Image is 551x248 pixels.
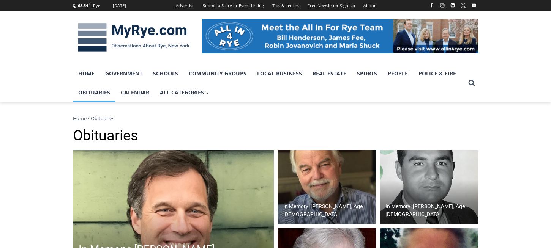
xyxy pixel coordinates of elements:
a: Calendar [115,83,155,102]
a: Instagram [438,1,447,10]
div: [DATE] [113,2,126,9]
a: In Memory: [PERSON_NAME], Age [DEMOGRAPHIC_DATA] [278,150,376,224]
a: Real Estate [307,64,352,83]
a: Sports [352,64,382,83]
a: Obituaries [73,83,115,102]
button: View Search Form [465,76,478,90]
span: All Categories [160,88,209,97]
a: X [459,1,468,10]
img: MyRye.com [73,18,194,57]
a: Government [100,64,148,83]
span: 68.54 [78,3,88,8]
a: All Categories [155,83,215,102]
h1: Obituaries [73,127,478,144]
a: Local Business [252,64,307,83]
a: In Memory: [PERSON_NAME], Age [DEMOGRAPHIC_DATA] [380,150,478,224]
a: Police & Fire [413,64,461,83]
a: Linkedin [448,1,457,10]
span: / [88,115,90,122]
img: All in for Rye [202,19,478,53]
a: People [382,64,413,83]
a: Home [73,115,87,122]
h2: In Memory: [PERSON_NAME], Age [DEMOGRAPHIC_DATA] [283,202,374,218]
h2: In Memory: [PERSON_NAME], Age [DEMOGRAPHIC_DATA] [385,202,477,218]
a: Home [73,64,100,83]
nav: Breadcrumbs [73,115,478,122]
img: Obituary - Eugene Mulhern [380,150,478,224]
div: Rye [93,2,100,9]
a: Community Groups [183,64,252,83]
img: Obituary - John Gleason [278,150,376,224]
a: Schools [148,64,183,83]
a: YouTube [469,1,478,10]
a: Facebook [427,1,436,10]
span: F [89,2,91,6]
span: Obituaries [91,115,114,122]
nav: Primary Navigation [73,64,465,102]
